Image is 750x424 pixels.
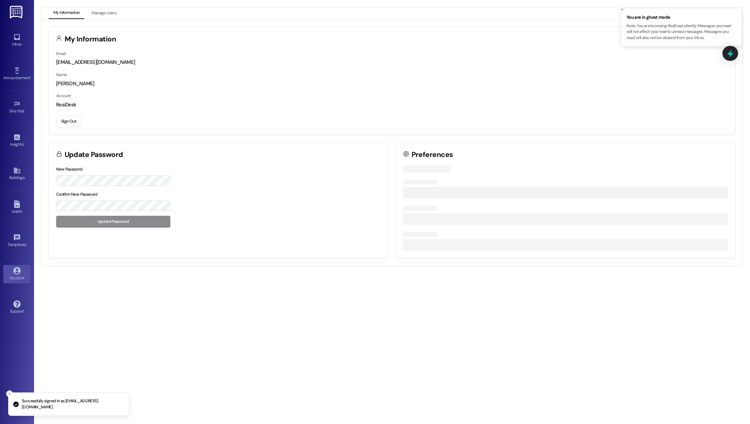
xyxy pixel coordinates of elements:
[627,14,736,21] span: You are in ghost mode
[56,101,728,108] div: ResiDesk
[627,23,736,41] p: Note: You are browsing ResiDesk silently. Messages you read will not affect your team's unread me...
[26,241,27,246] span: •
[23,141,24,146] span: •
[49,7,84,19] button: My Information
[3,265,31,283] a: Account
[10,6,24,18] img: ResiDesk Logo
[3,165,31,183] a: Buildings
[56,59,728,66] div: [EMAIL_ADDRESS][DOMAIN_NAME]
[24,108,26,112] span: •
[65,36,116,43] h3: My Information
[3,131,31,150] a: Insights •
[30,74,31,79] span: •
[56,72,67,77] label: Name
[56,80,728,87] div: [PERSON_NAME]
[412,151,453,158] h3: Preferences
[56,93,71,99] label: Account
[3,198,31,217] a: Leads
[6,390,13,397] button: Close toast
[56,192,98,197] label: Confirm New Password
[56,116,81,127] button: Sign Out
[3,298,31,317] a: Support
[56,166,83,172] label: New Password
[619,6,626,13] button: Close toast
[3,98,31,117] a: Site Visit •
[22,398,123,410] p: Successfully signed in as [EMAIL_ADDRESS][DOMAIN_NAME]
[3,232,31,250] a: Templates •
[87,7,121,19] button: Manage Users
[56,51,66,56] label: Email
[3,31,31,50] a: Inbox
[65,151,123,158] h3: Update Password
